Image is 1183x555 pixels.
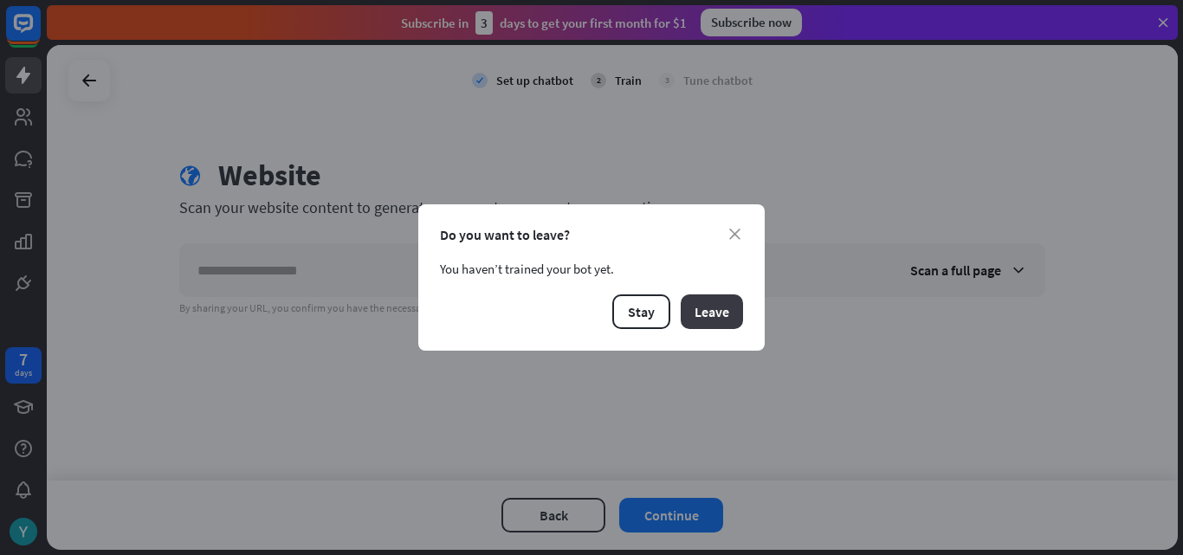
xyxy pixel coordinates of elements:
button: Open LiveChat chat widget [14,7,66,59]
div: Do you want to leave? [440,226,743,243]
button: Stay [612,294,670,329]
button: Leave [681,294,743,329]
i: close [729,229,740,240]
div: You haven’t trained your bot yet. [440,261,743,277]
